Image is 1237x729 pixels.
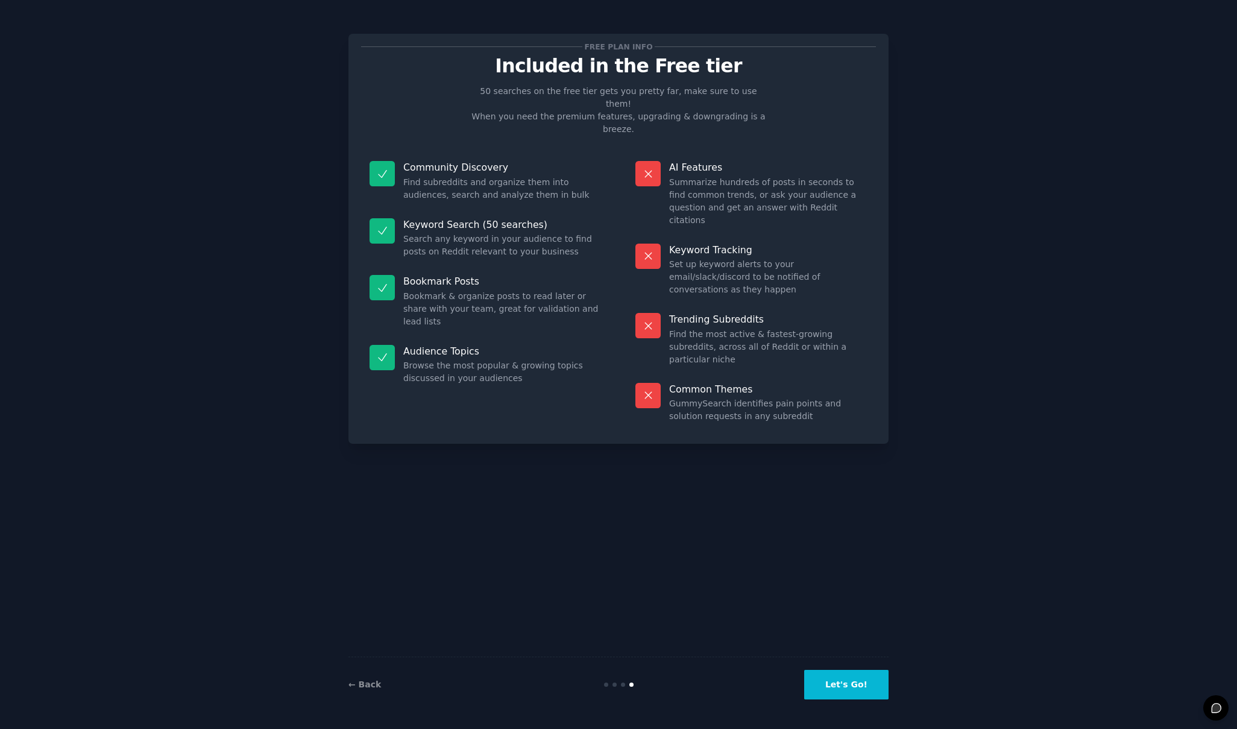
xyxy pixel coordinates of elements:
[467,85,770,136] p: 50 searches on the free tier gets you pretty far, make sure to use them! When you need the premiu...
[403,359,602,385] dd: Browse the most popular & growing topics discussed in your audiences
[403,290,602,328] dd: Bookmark & organize posts to read later or share with your team, great for validation and lead lists
[348,680,381,689] a: ← Back
[669,161,867,174] p: AI Features
[669,258,867,296] dd: Set up keyword alerts to your email/slack/discord to be notified of conversations as they happen
[804,670,889,699] button: Let's Go!
[669,397,867,423] dd: GummySearch identifies pain points and solution requests in any subreddit
[403,161,602,174] p: Community Discovery
[669,313,867,326] p: Trending Subreddits
[403,233,602,258] dd: Search any keyword in your audience to find posts on Reddit relevant to your business
[403,218,602,231] p: Keyword Search (50 searches)
[669,328,867,366] dd: Find the most active & fastest-growing subreddits, across all of Reddit or within a particular niche
[669,383,867,396] p: Common Themes
[403,275,602,288] p: Bookmark Posts
[403,345,602,358] p: Audience Topics
[361,55,876,77] p: Included in the Free tier
[403,176,602,201] dd: Find subreddits and organize them into audiences, search and analyze them in bulk
[582,40,655,53] span: Free plan info
[669,244,867,256] p: Keyword Tracking
[669,176,867,227] dd: Summarize hundreds of posts in seconds to find common trends, or ask your audience a question and...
